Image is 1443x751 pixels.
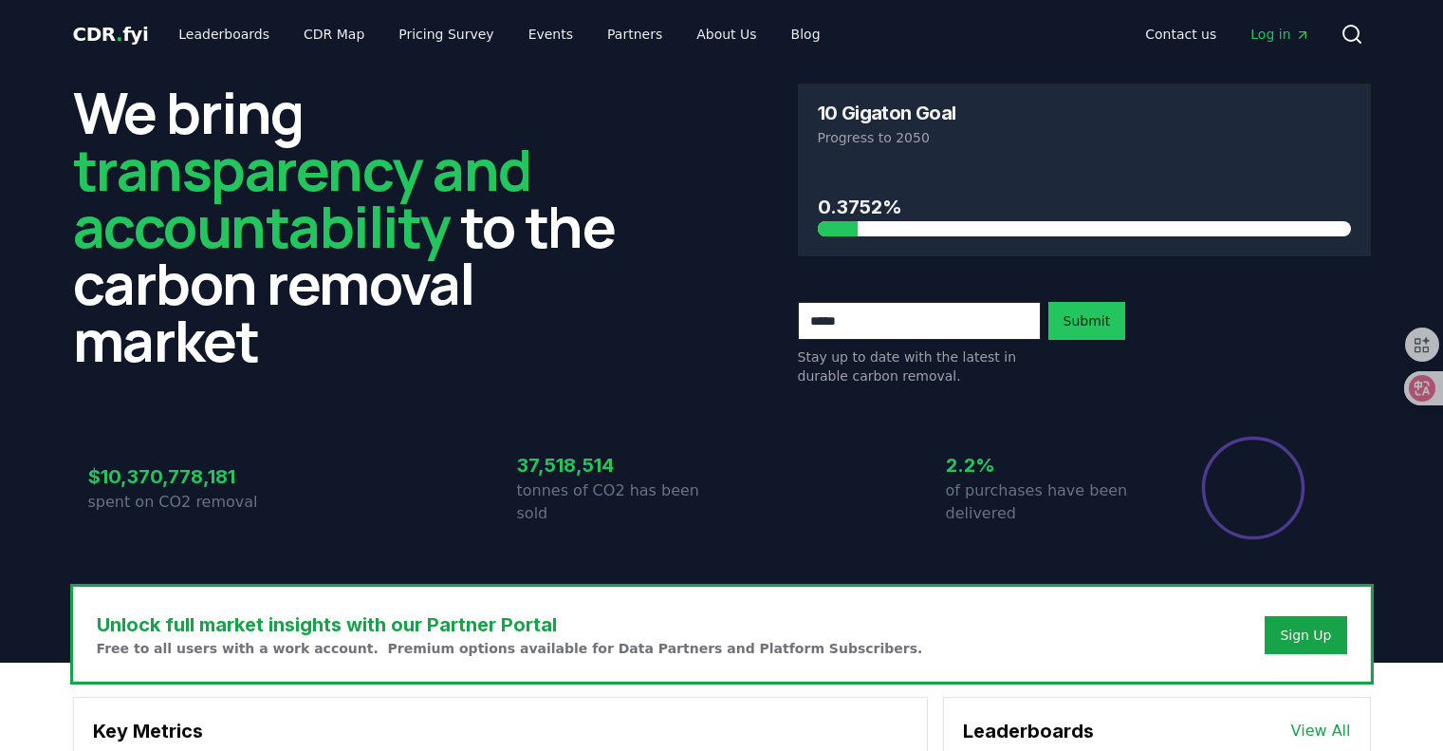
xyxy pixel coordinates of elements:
a: Contact us [1130,17,1231,51]
h3: Unlock full market insights with our Partner Portal [97,610,923,639]
p: Stay up to date with the latest in durable carbon removal. [798,347,1041,385]
p: Free to all users with a work account. Premium options available for Data Partners and Platform S... [97,639,923,658]
button: Sign Up [1265,616,1346,654]
a: CDR.fyi [73,21,149,47]
nav: Main [1130,17,1324,51]
a: Partners [592,17,677,51]
h3: Key Metrics [93,717,908,745]
a: CDR Map [288,17,379,51]
h3: 2.2% [946,451,1151,479]
p: spent on CO2 removal [88,491,293,514]
a: About Us [681,17,771,51]
a: Events [513,17,588,51]
span: CDR fyi [73,23,149,46]
h3: Leaderboards [963,717,1094,745]
nav: Main [163,17,835,51]
h3: 0.3752% [818,193,1351,221]
div: Percentage of sales delivered [1200,435,1306,541]
a: Log in [1235,17,1324,51]
span: Log in [1250,25,1309,44]
h2: We bring to the carbon removal market [73,84,646,368]
p: tonnes of CO2 has been sold [517,479,722,525]
h3: $10,370,778,181 [88,462,293,491]
span: . [116,23,122,46]
a: View All [1291,720,1351,742]
a: Sign Up [1280,626,1331,645]
p: of purchases have been delivered [946,479,1151,525]
button: Submit [1048,302,1126,340]
a: Blog [776,17,836,51]
a: Leaderboards [163,17,285,51]
span: transparency and accountability [73,130,531,265]
p: Progress to 2050 [818,128,1351,147]
a: Pricing Survey [383,17,509,51]
h3: 10 Gigaton Goal [818,103,956,122]
h3: 37,518,514 [517,451,722,479]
